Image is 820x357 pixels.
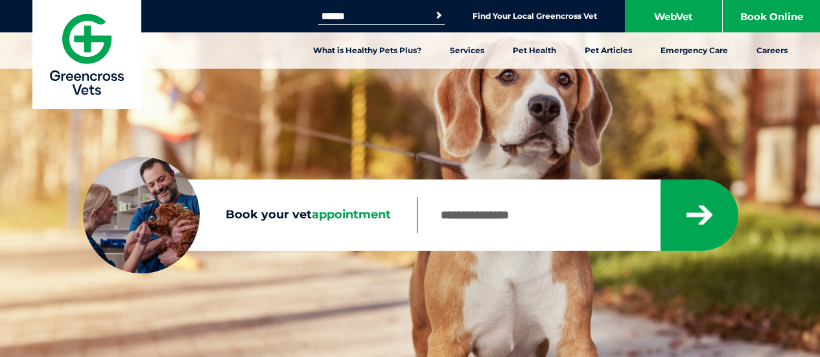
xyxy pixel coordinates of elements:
[646,32,742,69] a: Emergency Care
[742,32,802,69] a: Careers
[473,11,597,21] a: Find Your Local Greencross Vet
[436,32,498,69] a: Services
[299,32,436,69] a: What is Healthy Pets Plus?
[498,32,570,69] a: Pet Health
[432,9,445,22] button: Search
[312,207,391,222] span: appointment
[570,32,646,69] a: Pet Articles
[83,205,417,225] label: Book your vet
